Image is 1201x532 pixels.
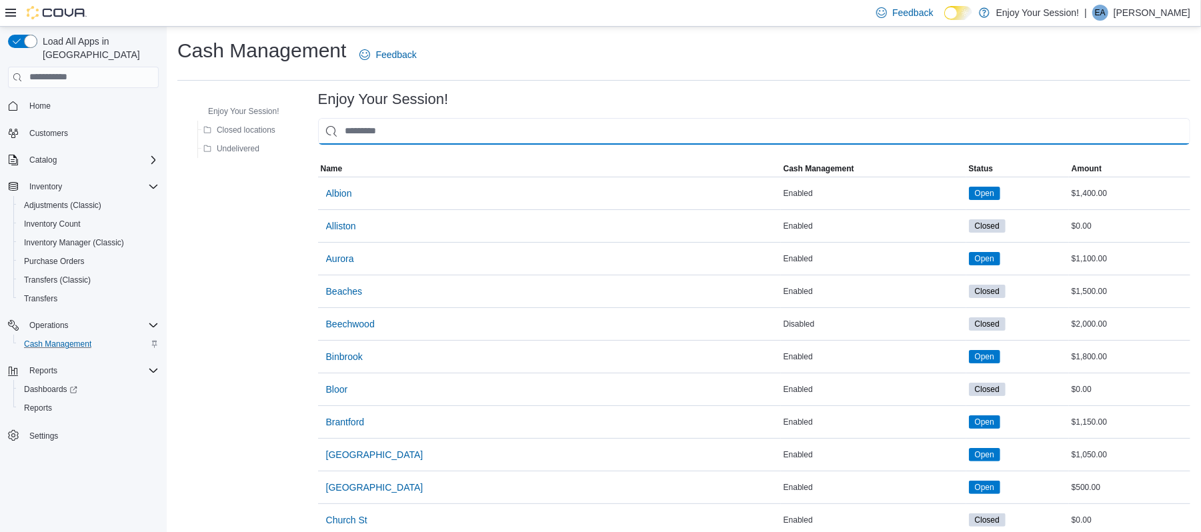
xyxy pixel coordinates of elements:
[969,448,1000,461] span: Open
[321,311,380,337] button: Beechwood
[13,399,164,417] button: Reports
[24,427,159,443] span: Settings
[1095,5,1106,21] span: EA
[318,91,449,107] h3: Enjoy Your Session!
[19,253,90,269] a: Purchase Orders
[975,318,1000,330] span: Closed
[19,235,129,251] a: Inventory Manager (Classic)
[969,513,1006,527] span: Closed
[969,187,1000,200] span: Open
[24,403,52,413] span: Reports
[318,161,781,177] button: Name
[321,376,353,403] button: Bloor
[326,350,363,363] span: Binbrook
[321,278,367,305] button: Beaches
[29,181,62,192] span: Inventory
[19,197,159,213] span: Adjustments (Classic)
[19,400,159,416] span: Reports
[321,245,359,272] button: Aurora
[326,285,362,298] span: Beaches
[781,218,966,234] div: Enabled
[37,35,159,61] span: Load All Apps in [GEOGRAPHIC_DATA]
[975,481,994,493] span: Open
[321,343,368,370] button: Binbrook
[969,350,1000,363] span: Open
[24,97,159,114] span: Home
[781,161,966,177] button: Cash Management
[1069,479,1190,495] div: $500.00
[24,200,101,211] span: Adjustments (Classic)
[354,41,421,68] a: Feedback
[321,474,429,501] button: [GEOGRAPHIC_DATA]
[19,381,83,397] a: Dashboards
[1114,5,1190,21] p: [PERSON_NAME]
[1072,163,1102,174] span: Amount
[24,384,77,395] span: Dashboards
[321,409,370,435] button: Brantford
[944,6,972,20] input: Dark Mode
[781,283,966,299] div: Enabled
[19,400,57,416] a: Reports
[326,415,365,429] span: Brantford
[24,125,73,141] a: Customers
[326,252,354,265] span: Aurora
[1092,5,1108,21] div: Elora Allen
[326,448,423,461] span: [GEOGRAPHIC_DATA]
[318,118,1190,145] input: This is a search bar. As you type, the results lower in the page will automatically filter.
[24,317,159,333] span: Operations
[326,317,375,331] span: Beechwood
[3,177,164,196] button: Inventory
[326,219,356,233] span: Alliston
[19,235,159,251] span: Inventory Manager (Classic)
[24,317,74,333] button: Operations
[781,381,966,397] div: Enabled
[24,256,85,267] span: Purchase Orders
[13,335,164,353] button: Cash Management
[975,220,1000,232] span: Closed
[781,479,966,495] div: Enabled
[19,291,63,307] a: Transfers
[781,414,966,430] div: Enabled
[1069,349,1190,365] div: $1,800.00
[13,380,164,399] a: Dashboards
[24,339,91,349] span: Cash Management
[13,215,164,233] button: Inventory Count
[3,96,164,115] button: Home
[975,383,1000,395] span: Closed
[24,237,124,248] span: Inventory Manager (Classic)
[189,103,285,119] button: Enjoy Your Session!
[24,219,81,229] span: Inventory Count
[24,428,63,444] a: Settings
[29,320,69,331] span: Operations
[13,271,164,289] button: Transfers (Classic)
[24,98,56,114] a: Home
[1069,316,1190,332] div: $2,000.00
[19,197,107,213] a: Adjustments (Classic)
[969,383,1006,396] span: Closed
[27,6,87,19] img: Cova
[19,381,159,397] span: Dashboards
[892,6,933,19] span: Feedback
[781,316,966,332] div: Disabled
[29,155,57,165] span: Catalog
[24,125,159,141] span: Customers
[19,291,159,307] span: Transfers
[784,163,854,174] span: Cash Management
[24,152,62,168] button: Catalog
[1069,381,1190,397] div: $0.00
[975,514,1000,526] span: Closed
[19,216,159,232] span: Inventory Count
[19,336,97,352] a: Cash Management
[29,128,68,139] span: Customers
[975,285,1000,297] span: Closed
[1069,218,1190,234] div: $0.00
[177,37,346,64] h1: Cash Management
[969,163,994,174] span: Status
[19,216,86,232] a: Inventory Count
[1069,512,1190,528] div: $0.00
[24,363,159,379] span: Reports
[321,213,361,239] button: Alliston
[969,317,1006,331] span: Closed
[321,163,343,174] span: Name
